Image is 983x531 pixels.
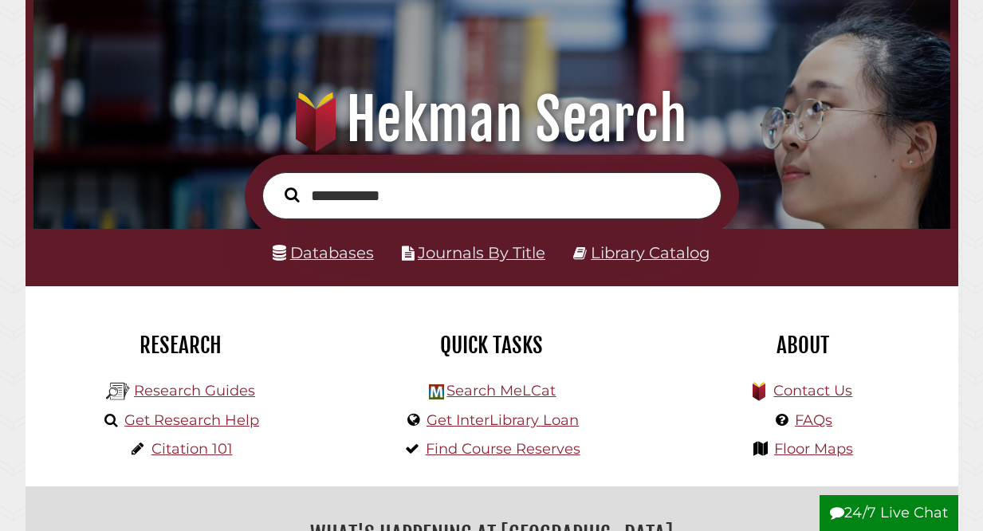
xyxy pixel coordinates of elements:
[446,382,556,399] a: Search MeLCat
[48,85,935,155] h1: Hekman Search
[426,440,580,458] a: Find Course Reserves
[429,384,444,399] img: Hekman Library Logo
[277,183,307,206] button: Search
[774,440,853,458] a: Floor Maps
[37,332,324,359] h2: Research
[659,332,946,359] h2: About
[795,411,832,429] a: FAQs
[773,382,852,399] a: Contact Us
[124,411,259,429] a: Get Research Help
[418,243,545,262] a: Journals By Title
[285,187,299,203] i: Search
[106,380,130,403] img: Hekman Library Logo
[591,243,710,262] a: Library Catalog
[151,440,233,458] a: Citation 101
[348,332,635,359] h2: Quick Tasks
[273,243,374,262] a: Databases
[427,411,579,429] a: Get InterLibrary Loan
[134,382,255,399] a: Research Guides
